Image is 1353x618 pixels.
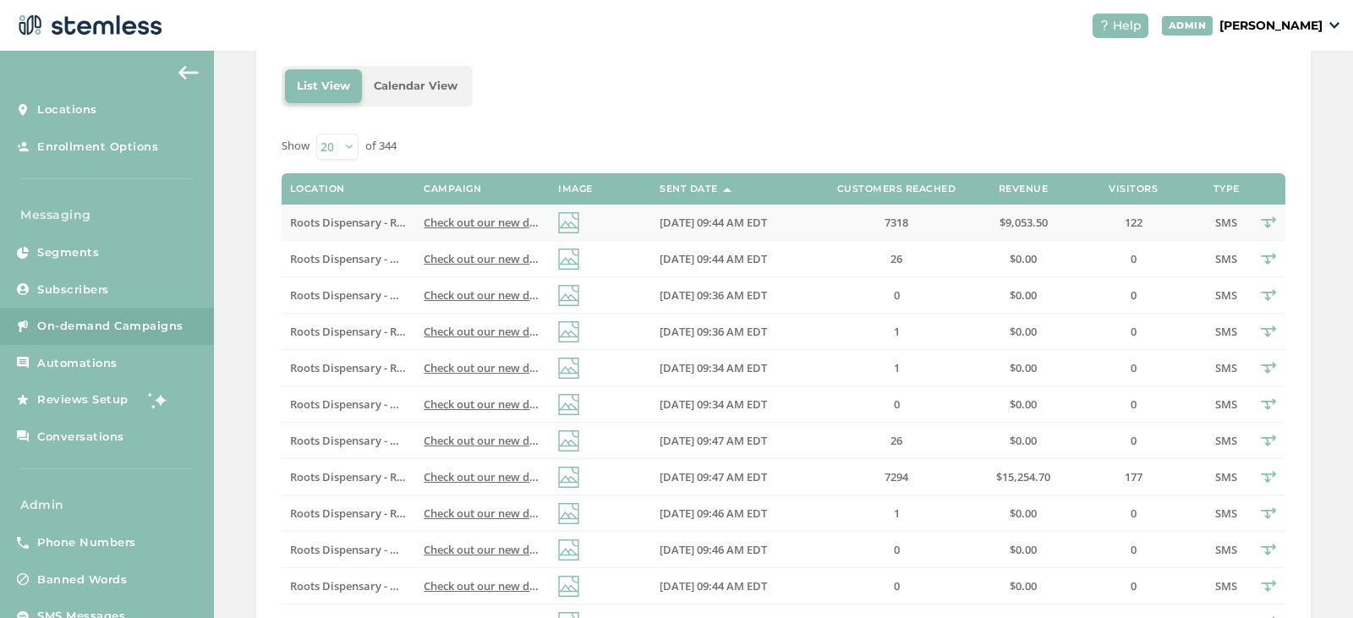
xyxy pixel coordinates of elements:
[37,101,97,118] span: Locations
[37,139,158,156] span: Enrollment Options
[424,469,705,484] span: Check out our new deals at Roots! Reply END to cancel
[820,470,972,484] label: 7294
[989,579,1057,593] label: $0.00
[37,355,118,372] span: Automations
[989,470,1057,484] label: $15,254.70
[424,325,541,339] label: Check out our new deals at Roots! Reply END to cancel
[1074,216,1192,230] label: 122
[1125,215,1142,230] span: 122
[1162,16,1213,36] div: ADMIN
[1131,251,1137,266] span: 0
[660,288,803,303] label: 08/19/2025 09:36 AM EDT
[1215,215,1237,230] span: SMS
[424,397,705,412] span: Check out our new deals at Roots! Reply END to cancel
[14,8,162,42] img: logo-dark-0685b13c.svg
[424,215,705,230] span: Check out our new deals at Roots! Reply END to cancel
[285,69,362,103] li: List View
[424,470,541,484] label: Check out our new deals at Roots! Reply END to cancel
[424,288,541,303] label: Check out our new deals at Roots! Reply END to cancel
[290,506,408,521] label: Roots Dispensary - Rec
[890,433,902,448] span: 26
[1010,287,1037,303] span: $0.00
[820,579,972,593] label: 0
[424,579,541,593] label: Check out our new deals at Roots! Reply END to cancel
[290,506,408,521] span: Roots Dispensary - Rec
[424,542,705,557] span: Check out our new deals at Roots! Reply END to cancel
[1131,360,1137,375] span: 0
[1219,17,1323,35] p: [PERSON_NAME]
[37,318,184,335] span: On-demand Campaigns
[290,252,408,266] label: Roots Dispensary - Med
[723,188,731,192] img: icon-sort-1e1d7615.svg
[37,391,129,408] span: Reviews Setup
[1213,183,1240,194] label: Type
[894,542,900,557] span: 0
[820,252,972,266] label: 26
[1000,215,1048,230] span: $9,053.50
[558,249,579,270] img: icon-img-d887fa0c.svg
[660,360,767,375] span: [DATE] 09:34 AM EDT
[1268,537,1353,618] div: Chat Widget
[660,543,803,557] label: 08/15/2025 09:46 AM EDT
[660,397,767,412] span: [DATE] 09:34 AM EDT
[660,215,767,230] span: [DATE] 09:44 AM EDT
[820,397,972,412] label: 0
[1074,579,1192,593] label: 0
[660,183,718,194] label: Sent Date
[290,542,413,557] span: Roots Dispensary - Med
[290,543,408,557] label: Roots Dispensary - Med
[1209,325,1243,339] label: SMS
[837,183,956,194] label: Customers Reached
[1209,434,1243,448] label: SMS
[1010,360,1037,375] span: $0.00
[1215,360,1237,375] span: SMS
[1215,578,1237,593] span: SMS
[1215,506,1237,521] span: SMS
[989,434,1057,448] label: $0.00
[37,282,109,298] span: Subscribers
[558,394,579,415] img: icon-img-d887fa0c.svg
[660,579,803,593] label: 08/15/2025 09:44 AM EDT
[558,212,579,233] img: icon-img-d887fa0c.svg
[424,216,541,230] label: Check out our new deals at Roots! Reply END to cancel
[1209,543,1243,557] label: SMS
[996,469,1050,484] span: $15,254.70
[290,434,408,448] label: Roots Dispensary - Med
[660,325,803,339] label: 08/19/2025 09:36 AM EDT
[290,397,408,412] label: Roots Dispensary - Med
[1209,252,1243,266] label: SMS
[1010,506,1037,521] span: $0.00
[1074,325,1192,339] label: 0
[989,216,1057,230] label: $9,053.50
[290,361,408,375] label: Roots Dispensary - Rec
[1131,397,1137,412] span: 0
[1010,397,1037,412] span: $0.00
[1010,324,1037,339] span: $0.00
[282,138,309,155] label: Show
[558,358,579,379] img: icon-img-d887fa0c.svg
[660,578,767,593] span: [DATE] 09:44 AM EDT
[424,287,705,303] span: Check out our new deals at Roots! Reply END to cancel
[1099,20,1109,30] img: icon-help-white-03924b79.svg
[1010,433,1037,448] span: $0.00
[1074,543,1192,557] label: 0
[1215,251,1237,266] span: SMS
[894,287,900,303] span: 0
[1215,324,1237,339] span: SMS
[558,430,579,451] img: icon-img-d887fa0c.svg
[660,397,803,412] label: 08/19/2025 09:34 AM EDT
[1131,433,1137,448] span: 0
[894,324,900,339] span: 1
[820,506,972,521] label: 1
[424,433,705,448] span: Check out our new deals at Roots! Reply END to cancel
[660,252,803,266] label: 08/19/2025 09:44 AM EDT
[1109,183,1158,194] label: Visitors
[1074,470,1192,484] label: 177
[1215,542,1237,557] span: SMS
[290,470,408,484] label: Roots Dispensary - Rec
[424,324,705,339] span: Check out our new deals at Roots! Reply END to cancel
[660,287,767,303] span: [DATE] 09:36 AM EDT
[424,506,541,521] label: Check out our new deals at Roots! Reply END to cancel
[290,216,408,230] label: Roots Dispensary - Rec
[1074,252,1192,266] label: 0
